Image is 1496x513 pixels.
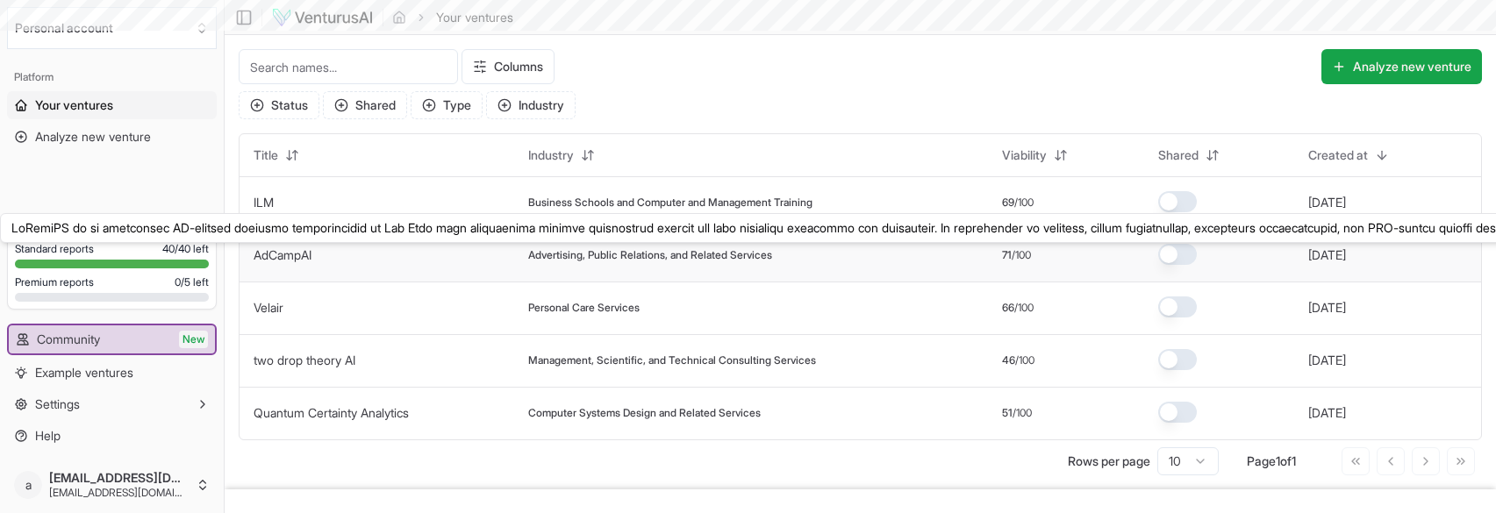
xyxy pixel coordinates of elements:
[35,395,80,413] span: Settings
[254,299,283,317] button: Velair
[1292,453,1296,468] span: 1
[991,141,1078,169] button: Viability
[254,352,355,369] button: two drop theory AI
[14,471,42,499] span: a
[239,49,458,84] input: Search names...
[254,300,283,315] a: Velair
[1308,146,1368,164] span: Created at
[528,353,816,367] span: Management, Scientific, and Technical Consulting Services
[1148,141,1230,169] button: Shared
[1308,299,1346,317] button: [DATE]
[243,141,310,169] button: Title
[35,128,151,146] span: Analyze new venture
[15,275,94,289] span: Premium reports
[1298,141,1399,169] button: Created at
[1014,196,1034,210] span: /100
[1247,453,1276,468] span: Page
[179,331,208,348] span: New
[37,331,100,348] span: Community
[1002,248,1012,262] span: 71
[7,91,217,119] a: Your ventures
[49,470,189,486] span: [EMAIL_ADDRESS][DOMAIN_NAME]
[49,486,189,500] span: [EMAIL_ADDRESS][DOMAIN_NAME]
[1002,301,1014,315] span: 66
[1015,353,1034,367] span: /100
[35,96,113,114] span: Your ventures
[7,123,217,151] a: Analyze new venture
[7,359,217,387] a: Example ventures
[528,196,812,210] span: Business Schools and Computer and Management Training
[15,242,94,256] span: Standard reports
[254,404,409,422] button: Quantum Certainty Analytics
[411,91,483,119] button: Type
[254,405,409,420] a: Quantum Certainty Analytics
[1276,453,1280,468] span: 1
[7,422,217,450] a: Help
[1308,194,1346,211] button: [DATE]
[462,49,555,84] button: Columns
[323,91,407,119] button: Shared
[35,427,61,445] span: Help
[528,406,761,420] span: Computer Systems Design and Related Services
[1158,146,1199,164] span: Shared
[1002,146,1047,164] span: Viability
[7,464,217,506] button: a[EMAIL_ADDRESS][DOMAIN_NAME][EMAIL_ADDRESS][DOMAIN_NAME]
[239,91,319,119] button: Status
[528,146,574,164] span: Industry
[528,301,640,315] span: Personal Care Services
[518,141,605,169] button: Industry
[1014,301,1034,315] span: /100
[254,146,278,164] span: Title
[7,390,217,418] button: Settings
[175,275,209,289] span: 0 / 5 left
[254,247,311,262] a: AdCampAI
[1308,246,1346,264] button: [DATE]
[1002,196,1014,210] span: 69
[7,63,217,91] div: Platform
[1308,352,1346,369] button: [DATE]
[1280,453,1292,468] span: of
[162,242,209,256] span: 40 / 40 left
[1308,404,1346,422] button: [DATE]
[1013,406,1032,420] span: /100
[528,248,772,262] span: Advertising, Public Relations, and Related Services
[254,246,311,264] button: AdCampAI
[1012,248,1031,262] span: /100
[254,195,274,210] a: ILM
[1321,49,1482,84] button: Analyze new venture
[1068,452,1150,470] p: Rows per page
[9,325,215,353] a: CommunityNew
[1002,406,1013,420] span: 51
[35,364,133,381] span: Example ventures
[486,91,576,119] button: Industry
[254,194,274,211] button: ILM
[1002,353,1015,367] span: 46
[254,353,355,367] a: two drop theory AI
